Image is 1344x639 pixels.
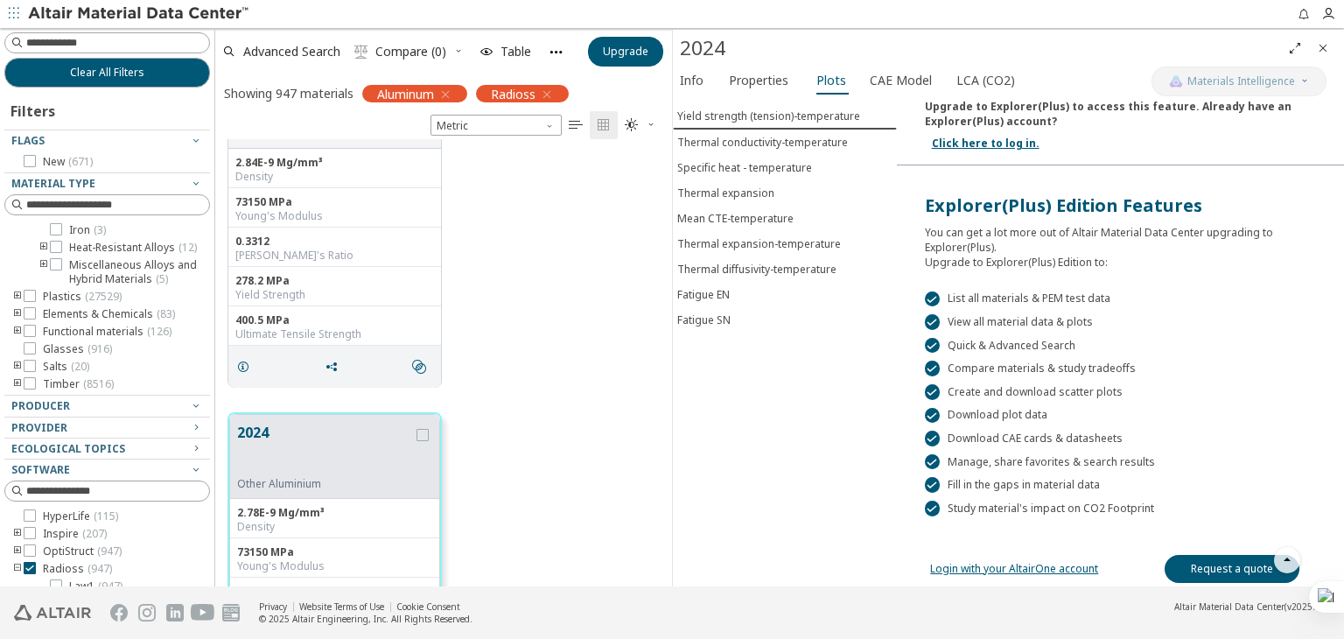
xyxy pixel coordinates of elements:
div: Mean CTE-temperature [677,211,794,226]
span: Flags [11,133,45,148]
span: Radioss [43,562,112,576]
i: toogle group [11,307,24,321]
i: toogle group [11,325,24,339]
div:  [925,361,941,376]
div: Thermal expansion [677,186,774,200]
span: Advanced Search [243,46,340,58]
span: Clear All Filters [70,66,144,80]
span: ( 3 ) [94,222,106,237]
div: View all material data & plots [925,314,1316,330]
a: Cookie Consent [396,600,460,613]
span: Plastics [43,290,122,304]
span: Metric [430,115,562,136]
div: 2.84E-9 Mg/mm³ [235,156,434,170]
span: Ecological Topics [11,441,125,456]
span: Compare (0) [375,46,446,58]
span: Upgrade [603,45,648,59]
div: Explorer(Plus) Edition Features [925,193,1316,218]
div: Thermal diffusivity-temperature [677,262,836,277]
i:  [354,45,368,59]
button: AI CopilotMaterials Intelligence [1151,67,1326,96]
div: (v2025.1) [1174,600,1323,613]
button: Share [317,349,353,384]
button: Full Screen [1281,34,1309,62]
span: Table [500,46,531,58]
div:  [925,501,941,516]
button: Software [4,460,210,481]
a: Login with your AltairOne account [930,561,1098,576]
i:  [569,118,583,132]
span: ( 5 ) [156,271,168,286]
span: ( 916 ) [87,341,112,356]
span: Salts [43,360,89,374]
div: Fatigue EN [677,287,730,302]
span: ( 671 ) [68,154,93,169]
span: Iron [69,223,106,237]
div: Specific heat - temperature [677,160,812,175]
button: Ecological Topics [4,439,210,460]
div: Create and download scatter plots [925,384,1316,400]
div:  [925,314,941,330]
button: Theme [618,111,663,139]
span: Inspire [43,527,107,541]
a: Website Terms of Use [299,600,384,613]
button: Specific heat - temperature [673,155,897,180]
div: 0.3312 [235,235,434,249]
div: Unit System [430,115,562,136]
div: Thermal expansion-temperature [677,236,841,251]
span: ( 126 ) [147,324,171,339]
a: Click here to log in. [932,136,1039,151]
span: Materials Intelligence [1187,74,1295,88]
span: Properties [729,67,788,95]
div: 2024 [680,34,1281,62]
span: ( 27529 ) [85,289,122,304]
button: Close [1309,34,1337,62]
span: New [43,155,93,169]
div: Other Aluminium [237,477,413,491]
i: toogle group [11,290,24,304]
div: [PERSON_NAME]'s Ratio [235,249,434,263]
button: Flags [4,130,210,151]
span: ( 20 ) [71,359,89,374]
span: ( 207 ) [82,526,107,541]
button: Material Type [4,173,210,194]
img: Altair Engineering [14,605,91,621]
i:  [625,118,639,132]
button: Thermal conductivity-temperature [673,130,897,155]
div: Study material's impact on CO2 Footprint [925,501,1316,516]
div: 0.3312 [237,585,432,599]
div: grid [215,139,672,586]
div:  [925,338,941,354]
div: Download plot data [925,408,1316,424]
div:  [925,477,941,493]
i: toogle group [11,360,24,374]
span: ( 8516 ) [83,376,114,391]
div: 73150 MPa [235,195,434,209]
button: Details [228,349,265,384]
button: Yield strength (tension)-temperature [673,103,897,130]
div: Young's Modulus [235,209,434,223]
div: Ultimate Tensile Strength [235,327,434,341]
div: Density [237,520,432,534]
div: © 2025 Altair Engineering, Inc. All Rights Reserved. [259,613,472,625]
button: 2024 [237,422,413,477]
div:  [925,408,941,424]
i: toogle group [11,377,24,391]
div: 278.2 MPa [235,274,434,288]
div: 400.5 MPa [235,313,434,327]
button: Thermal expansion-temperature [673,231,897,256]
button: Bulk modulus-temperature [673,333,897,358]
div: Thermal conductivity-temperature [677,135,848,150]
i:  [597,118,611,132]
span: Radioss [491,86,535,102]
div: Fatigue SN [677,312,731,327]
button: Fatigue EN [673,282,897,307]
button: Thermal expansion [673,180,897,206]
span: ( 947 ) [87,561,112,576]
span: LCA (CO2) [956,67,1015,95]
i: toogle group [11,527,24,541]
div: Quick & Advanced Search [925,338,1316,354]
span: Material Type [11,176,95,191]
div: Density [235,170,434,184]
div: Manage, share favorites & search results [925,454,1316,470]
